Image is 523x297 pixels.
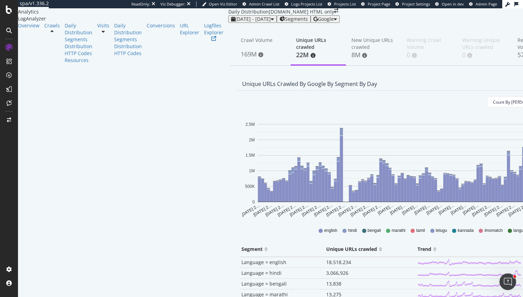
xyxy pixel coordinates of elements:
[484,228,503,234] span: #nomatch
[326,270,348,276] span: 3,066,926
[253,200,255,204] text: 0
[311,15,340,23] button: Google
[326,244,377,255] div: Unique URLs crawled
[368,228,381,234] span: bengali
[114,50,142,57] a: HTTP Codes
[277,15,311,23] button: Segments
[204,22,223,41] a: Logfiles Explorer
[462,51,506,60] div: 0
[334,1,356,7] span: Projects List
[147,22,175,29] a: Conversions
[269,8,334,15] div: [DOMAIN_NAME] HTML only
[97,22,109,29] a: Visits
[114,22,142,36] a: Daily Distribution
[249,168,255,173] text: 1M
[202,1,237,7] a: Open Viz Editor
[65,57,92,64] a: Resources
[241,50,285,59] div: 169M
[416,228,425,234] span: tamil
[285,16,308,22] span: Segments
[318,16,334,22] span: Google
[131,1,150,7] div: ReadOnly:
[114,36,142,50] a: Segments Distribution
[246,122,255,127] text: 2.5M
[296,37,340,51] div: Unique URLs crawled
[228,15,277,23] button: [DATE] - [DATE]
[242,80,377,87] div: Unique URLs crawled by google by Segment by Day
[228,8,269,15] div: Daily Distribution
[361,1,390,7] a: Project Page
[204,22,223,36] div: Logfiles Explorer
[44,22,60,29] a: Crawls
[407,37,451,51] div: Warning Crawl Volume
[458,228,474,234] span: kannada
[334,8,338,13] div: arrow-right-arrow-left
[18,15,228,22] div: LogAnalyzer
[326,259,351,265] span: 18,518,234
[241,259,286,265] span: Language = english
[249,138,255,142] text: 2M
[324,228,337,234] span: english
[180,22,199,36] a: URL Explorer
[65,50,92,57] a: HTTP Codes
[249,1,279,7] span: Admin Crawl List
[241,270,282,276] span: Language = hindi
[499,273,516,290] iframe: Intercom live chat
[395,1,430,7] a: Project Settings
[469,1,497,7] a: Admin Page
[476,1,497,7] span: Admin Page
[65,22,92,36] a: Daily Distribution
[285,1,322,7] a: Logs Projects List
[241,37,285,50] div: Crawl Volume
[160,1,185,7] div: Viz Debugger:
[235,16,271,22] span: [DATE] - [DATE]
[241,244,263,255] div: Segment
[462,37,506,51] div: Warning Unique URLs crawled
[65,36,92,50] a: Segments Distribution
[291,1,322,7] span: Logs Projects List
[442,1,464,7] span: Open in dev
[246,153,255,158] text: 1.5M
[242,1,279,7] a: Admin Crawl List
[328,1,356,7] a: Projects List
[296,51,340,60] div: 22M
[407,51,451,60] div: 0
[368,1,390,7] span: Project Page
[326,280,341,287] span: 13,838
[18,22,39,29] a: Overview
[351,51,396,60] div: 8M
[245,184,255,189] text: 500K
[351,37,396,51] div: New Unique URLs crawled
[435,1,464,7] a: Open in dev
[436,228,447,234] span: telugu
[18,8,228,15] div: Analytics
[418,244,431,255] div: Trend
[348,228,357,234] span: hindi
[402,1,430,7] span: Project Settings
[392,228,405,234] span: marathi
[209,1,237,7] span: Open Viz Editor
[241,280,287,287] span: Language = bengali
